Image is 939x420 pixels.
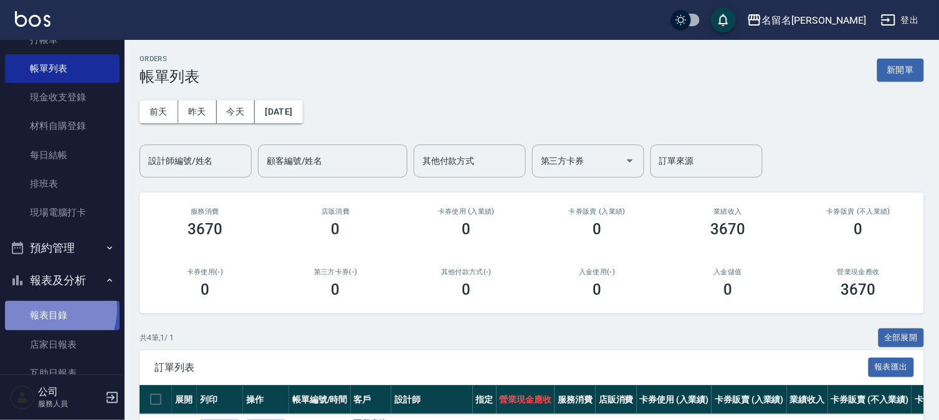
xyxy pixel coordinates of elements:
th: 營業現金應收 [497,385,555,414]
th: 操作 [243,385,289,414]
h2: 卡券使用 (入業績) [416,208,517,216]
h2: 營業現金應收 [808,268,909,276]
h3: 0 [462,221,471,238]
h3: 服務消費 [155,208,255,216]
h2: 卡券販賣 (入業績) [546,208,647,216]
button: 登出 [876,9,924,32]
a: 互助日報表 [5,359,120,388]
a: 帳單列表 [5,54,120,83]
a: 報表目錄 [5,301,120,330]
h2: 業績收入 [677,208,778,216]
h2: ORDERS [140,55,199,63]
h2: 卡券販賣 (不入業績) [808,208,909,216]
h3: 0 [331,221,340,238]
p: 共 4 筆, 1 / 1 [140,332,174,343]
a: 現場電腦打卡 [5,198,120,227]
h2: 第三方卡券(-) [285,268,386,276]
th: 店販消費 [596,385,637,414]
a: 每日結帳 [5,141,120,169]
h2: 卡券使用(-) [155,268,255,276]
button: 報表及分析 [5,264,120,297]
button: Open [620,151,640,171]
th: 卡券販賣 (入業績) [712,385,787,414]
th: 卡券販賣 (不入業績) [828,385,912,414]
button: 名留名[PERSON_NAME] [742,7,871,33]
h3: 0 [462,281,471,298]
a: 現金收支登錄 [5,83,120,112]
p: 服務人員 [38,398,102,409]
h3: 0 [593,281,601,298]
th: 展開 [172,385,197,414]
h3: 0 [593,221,601,238]
h3: 0 [201,281,209,298]
th: 業績收入 [787,385,828,414]
th: 指定 [473,385,497,414]
span: 訂單列表 [155,361,869,374]
button: 新開單 [877,59,924,82]
h3: 3670 [841,281,876,298]
img: Person [10,385,35,410]
a: 新開單 [877,64,924,75]
a: 店家日報表 [5,330,120,359]
button: 今天 [217,100,255,123]
h3: 0 [723,281,732,298]
button: 預約管理 [5,232,120,264]
button: 報表匯出 [869,358,915,377]
th: 列印 [197,385,243,414]
h3: 3670 [188,221,222,238]
h2: 入金使用(-) [546,268,647,276]
h2: 入金儲值 [677,268,778,276]
button: 全部展開 [879,328,925,348]
h3: 3670 [710,221,745,238]
button: 前天 [140,100,178,123]
h5: 公司 [38,386,102,398]
h2: 店販消費 [285,208,386,216]
th: 帳單編號/時間 [289,385,351,414]
button: 昨天 [178,100,217,123]
th: 客戶 [351,385,392,414]
img: Logo [15,11,50,27]
button: save [711,7,736,32]
th: 設計師 [391,385,472,414]
a: 排班表 [5,169,120,198]
th: 服務消費 [555,385,596,414]
th: 卡券使用 (入業績) [637,385,712,414]
h3: 帳單列表 [140,68,199,85]
div: 名留名[PERSON_NAME] [762,12,866,28]
a: 打帳單 [5,26,120,54]
h3: 0 [854,221,863,238]
h2: 其他付款方式(-) [416,268,517,276]
h3: 0 [331,281,340,298]
a: 材料自購登錄 [5,112,120,140]
button: [DATE] [255,100,302,123]
a: 報表匯出 [869,361,915,373]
